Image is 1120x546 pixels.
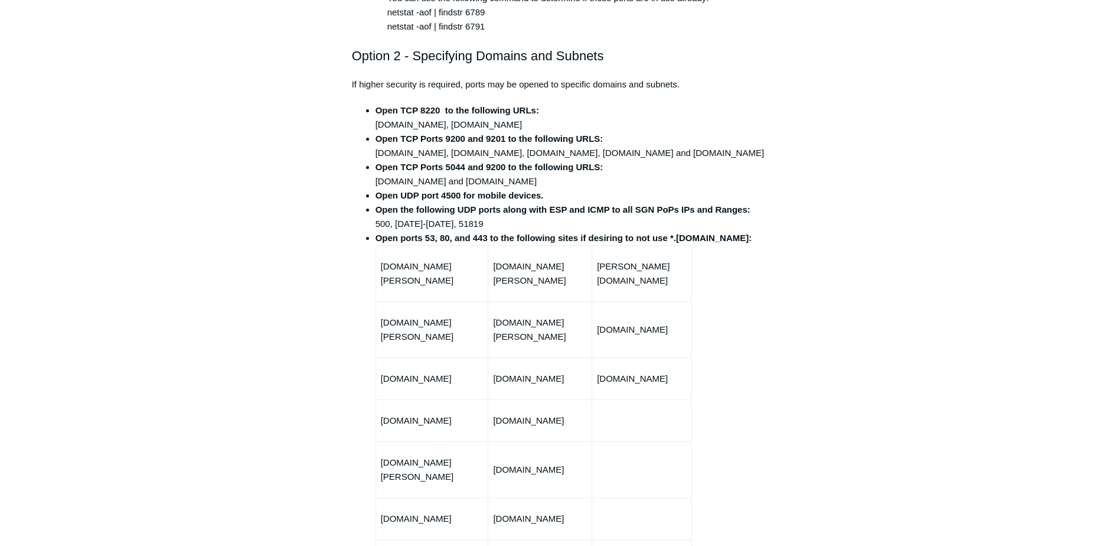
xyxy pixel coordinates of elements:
p: [DOMAIN_NAME][PERSON_NAME] [381,316,484,344]
p: [DOMAIN_NAME] [381,512,484,526]
strong: Open ports 53, 80, and 443 to the following sites if desiring to not use *.[DOMAIN_NAME]: [375,233,752,243]
strong: Open TCP 8220 to the following URLs: [375,105,539,115]
p: [DOMAIN_NAME] [493,463,587,477]
li: [DOMAIN_NAME], [DOMAIN_NAME], [DOMAIN_NAME], [DOMAIN_NAME] and [DOMAIN_NAME] [375,132,769,160]
p: [DOMAIN_NAME][PERSON_NAME] [493,259,587,288]
strong: Open the following UDP ports along with ESP and ICMP to all SGN PoPs IPs and Ranges: [375,204,750,214]
h2: Option 2 - Specifying Domains and Subnets [352,45,769,66]
p: [DOMAIN_NAME][PERSON_NAME] [381,456,484,484]
p: [DOMAIN_NAME] [597,372,687,386]
p: [DOMAIN_NAME] [381,372,484,386]
strong: Open TCP Ports 9200 and 9201 to the following URLS: [375,134,603,144]
p: If higher security is required, ports may be opened to specific domains and subnets. [352,77,769,92]
td: [DOMAIN_NAME][PERSON_NAME] [375,245,488,301]
p: [DOMAIN_NAME] [597,323,687,337]
p: [DOMAIN_NAME] [493,414,587,428]
strong: Open UDP port 4500 for mobile devices. [375,190,544,200]
p: [DOMAIN_NAME] [493,372,587,386]
li: [DOMAIN_NAME], [DOMAIN_NAME] [375,103,769,132]
p: [DOMAIN_NAME] [493,512,587,526]
p: [PERSON_NAME][DOMAIN_NAME] [597,259,687,288]
p: [DOMAIN_NAME][PERSON_NAME] [493,316,587,344]
p: [DOMAIN_NAME] [381,414,484,428]
li: 500, [DATE]-[DATE], 51819 [375,203,769,231]
li: [DOMAIN_NAME] and [DOMAIN_NAME] [375,160,769,188]
strong: Open TCP Ports 5044 and 9200 to the following URLS: [375,162,603,172]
